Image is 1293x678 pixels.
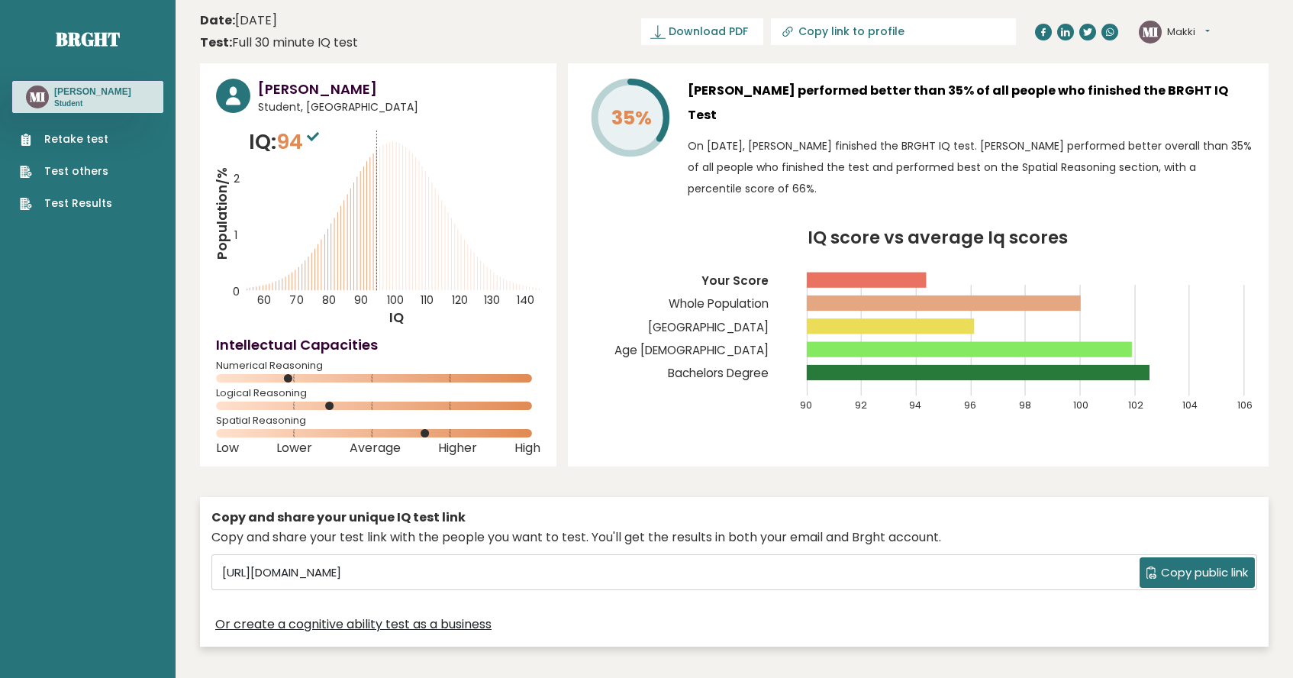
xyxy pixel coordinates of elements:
span: Lower [276,445,312,451]
tspan: 90 [354,292,368,308]
tspan: 2 [234,171,240,186]
tspan: IQ [389,308,404,327]
tspan: 106 [1237,399,1253,412]
p: On [DATE], [PERSON_NAME] finished the BRGHT IQ test. [PERSON_NAME] performed better overall than ... [688,135,1253,199]
tspan: 104 [1183,399,1198,412]
span: 94 [276,128,323,156]
h4: Intellectual Capacities [216,334,540,355]
span: Low [216,445,239,451]
tspan: 102 [1128,399,1143,412]
tspan: Whole Population [669,295,769,312]
span: Copy public link [1161,564,1248,582]
text: MI [1143,22,1158,40]
b: Date: [200,11,235,29]
tspan: [GEOGRAPHIC_DATA] [648,319,769,335]
tspan: Your Score [701,273,769,289]
tspan: 94 [909,399,921,412]
tspan: Bachelors Degree [668,365,769,381]
tspan: 100 [387,292,404,308]
a: Brght [56,27,120,51]
tspan: 110 [421,292,434,308]
span: Average [350,445,401,451]
tspan: 92 [855,399,867,412]
a: Retake test [20,131,112,147]
tspan: IQ score vs average Iq scores [808,225,1068,250]
span: Download PDF [669,24,748,40]
span: High [514,445,540,451]
button: Copy public link [1140,557,1255,588]
tspan: 60 [257,292,271,308]
tspan: 1 [234,228,237,243]
div: Full 30 minute IQ test [200,34,358,52]
tspan: 96 [964,399,976,412]
tspan: 90 [800,399,812,412]
text: MI [30,88,45,105]
tspan: 98 [1019,399,1031,412]
tspan: Age [DEMOGRAPHIC_DATA] [614,342,769,358]
tspan: 120 [452,292,468,308]
div: Copy and share your unique IQ test link [211,508,1257,527]
h3: [PERSON_NAME] [54,86,131,98]
tspan: 70 [289,292,303,308]
div: Copy and share your test link with the people you want to test. You'll get the results in both yo... [211,528,1257,547]
tspan: 80 [322,292,336,308]
span: Numerical Reasoning [216,363,540,369]
tspan: 35% [611,105,652,131]
tspan: Population/% [213,167,231,260]
tspan: 100 [1073,399,1088,412]
span: Student, [GEOGRAPHIC_DATA] [258,99,540,115]
a: Test others [20,163,112,179]
h3: [PERSON_NAME] [258,79,540,99]
tspan: 0 [233,284,240,299]
a: Test Results [20,195,112,211]
button: Makki [1167,24,1210,40]
tspan: 130 [484,292,500,308]
span: Spatial Reasoning [216,418,540,424]
b: Test: [200,34,232,51]
a: Download PDF [641,18,763,45]
h3: [PERSON_NAME] performed better than 35% of all people who finished the BRGHT IQ Test [688,79,1253,128]
p: Student [54,98,131,109]
tspan: 140 [517,292,534,308]
span: Higher [438,445,477,451]
p: IQ: [249,127,323,157]
span: Logical Reasoning [216,390,540,396]
a: Or create a cognitive ability test as a business [215,615,492,634]
time: [DATE] [200,11,277,30]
